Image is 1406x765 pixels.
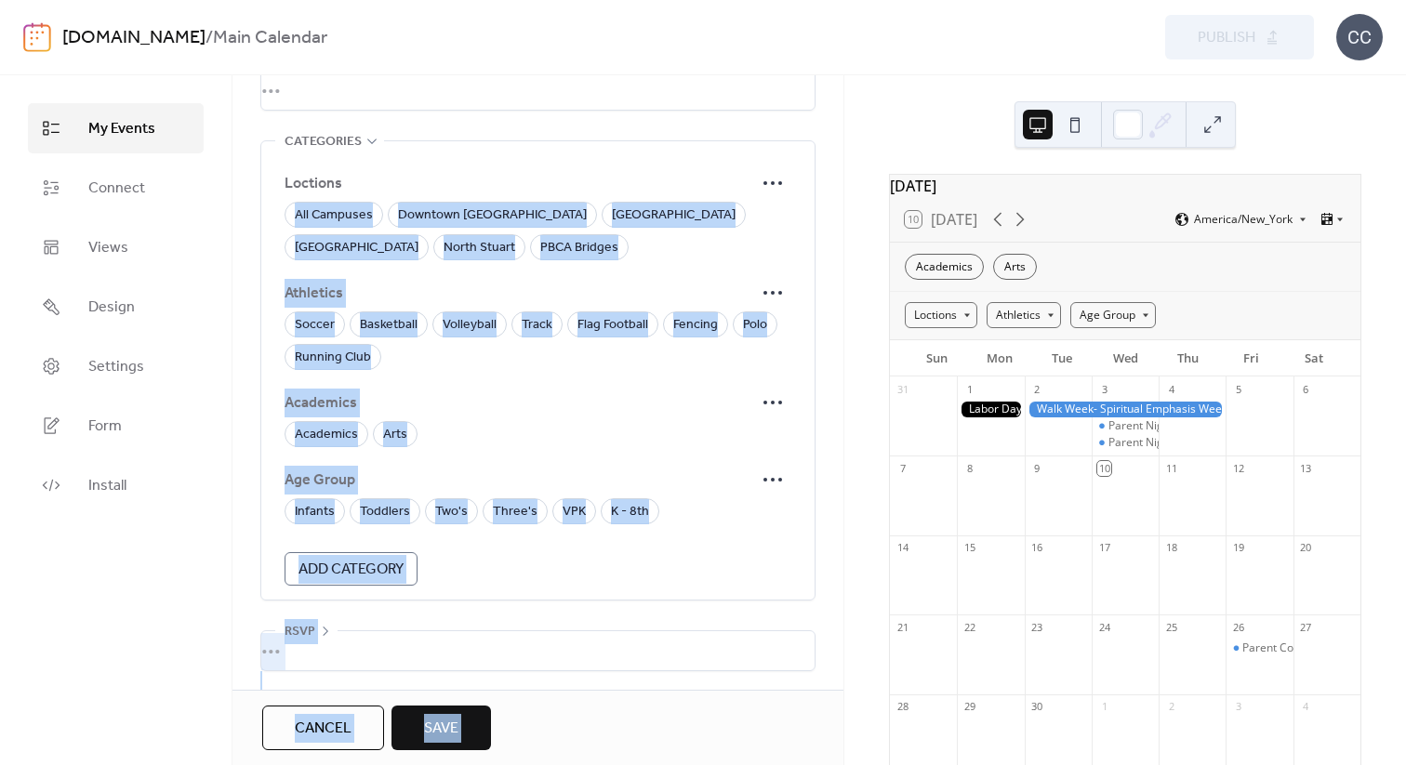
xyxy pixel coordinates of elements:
span: Three's [493,501,537,523]
span: Polo [743,314,767,336]
div: 12 [1231,461,1245,475]
div: 11 [1164,461,1178,475]
span: Fencing [673,314,718,336]
div: Parent Conferences [1242,640,1346,656]
div: 9 [1030,461,1044,475]
div: Mon [968,340,1031,377]
span: Athletics [285,283,754,305]
span: Categories [285,131,362,153]
div: 2 [1164,700,1178,714]
span: [GEOGRAPHIC_DATA] [295,237,418,259]
div: Parent Night [1092,435,1159,451]
span: K - 8th [611,501,649,523]
div: 23 [1030,620,1044,634]
div: Parent Night [1092,418,1159,434]
div: 17 [1097,541,1111,555]
span: [GEOGRAPHIC_DATA] [612,204,736,227]
div: 26 [1231,620,1245,634]
div: 22 [962,620,976,634]
div: Parent Night [1108,418,1174,434]
span: Views [88,237,128,259]
div: Arts [993,254,1037,280]
span: Flag Football [577,314,648,336]
div: 10 [1097,461,1111,475]
div: 30 [1030,700,1044,714]
div: 7 [895,461,909,475]
button: Add Category [285,552,418,586]
a: Install [28,460,204,510]
span: Toddlers [360,501,410,523]
div: 25 [1164,620,1178,634]
a: Design [28,282,204,332]
div: 14 [895,541,909,555]
a: Connect [28,163,204,213]
b: / [206,20,213,56]
span: Connect [88,178,145,200]
div: ••• [261,631,815,670]
div: Parent Conferences [1226,640,1293,656]
div: Fri [1220,340,1283,377]
span: Basketball [360,314,418,336]
span: Arts [383,424,407,446]
b: Main Calendar [213,20,327,56]
span: All Campuses [295,204,373,227]
span: North Stuart [444,237,515,259]
div: Parent Night [1108,435,1174,451]
span: Save [424,718,458,740]
div: 16 [1030,541,1044,555]
div: 18 [1164,541,1178,555]
a: Views [28,222,204,272]
div: 8 [962,461,976,475]
span: VPK [563,501,586,523]
span: Academics [295,424,358,446]
span: Track [522,314,552,336]
div: 28 [895,700,909,714]
span: Volleyball [443,314,497,336]
div: Tue [1031,340,1094,377]
div: 3 [1097,382,1111,396]
a: Form [28,401,204,451]
div: ••• [261,71,815,110]
div: 3 [1231,700,1245,714]
div: 5 [1231,382,1245,396]
span: Two's [435,501,468,523]
img: logo [23,22,51,52]
span: Running Club [295,347,371,369]
span: Downtown [GEOGRAPHIC_DATA] [398,204,587,227]
div: [DATE] [890,175,1360,197]
div: Thu [1157,340,1220,377]
div: 13 [1299,461,1313,475]
div: 24 [1097,620,1111,634]
div: 1 [962,382,976,396]
span: Infants [295,501,335,523]
a: Cancel [262,706,384,750]
button: Save [391,706,491,750]
div: 27 [1299,620,1313,634]
span: Install [88,475,126,497]
a: My Events [28,103,204,153]
div: 4 [1164,382,1178,396]
span: Cancel [295,718,351,740]
span: Loctions [285,173,754,195]
span: Age Group [285,469,754,492]
div: 6 [1299,382,1313,396]
div: 31 [895,382,909,396]
div: Sat [1282,340,1346,377]
div: Sun [905,340,968,377]
div: 20 [1299,541,1313,555]
div: Walk Week- Spiritual Emphasis Week [1025,402,1227,417]
div: 15 [962,541,976,555]
span: Settings [88,356,144,378]
div: CC [1336,14,1383,60]
span: PBCA Bridges [540,237,618,259]
div: 29 [962,700,976,714]
span: Academics [285,392,754,415]
span: Design [88,297,135,319]
div: 21 [895,620,909,634]
div: Wed [1094,340,1157,377]
a: [DOMAIN_NAME] [62,20,206,56]
span: Soccer [295,314,335,336]
div: 19 [1231,541,1245,555]
span: RSVP [285,621,315,643]
div: 4 [1299,700,1313,714]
